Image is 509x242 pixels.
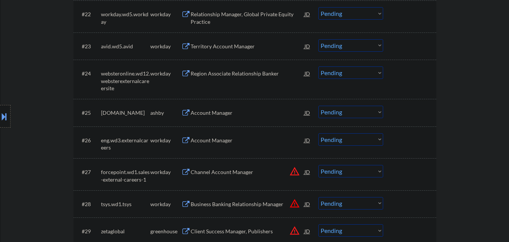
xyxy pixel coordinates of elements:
[191,168,304,176] div: Channel Account Manager
[191,11,304,25] div: Relationship Manager, Global Private Equity Practice
[82,200,95,208] div: #28
[150,11,181,18] div: workday
[191,109,304,117] div: Account Manager
[150,137,181,144] div: workday
[289,225,300,236] button: warning_amber
[304,133,311,147] div: JD
[82,43,95,50] div: #23
[101,228,150,235] div: zetaglobal
[304,106,311,119] div: JD
[191,200,304,208] div: Business Banking Relationship Manager
[191,43,304,50] div: Territory Account Manager
[304,197,311,211] div: JD
[289,166,300,177] button: warning_amber
[101,11,150,25] div: workday.wd5.workday
[304,39,311,53] div: JD
[101,43,150,50] div: avid.wd5.avid
[150,70,181,77] div: workday
[304,165,311,179] div: JD
[304,7,311,21] div: JD
[150,200,181,208] div: workday
[101,200,150,208] div: tsys.wd1.tsys
[304,224,311,238] div: JD
[150,109,181,117] div: ashby
[304,66,311,80] div: JD
[150,228,181,235] div: greenhouse
[150,43,181,50] div: workday
[191,70,304,77] div: Region Associate Relationship Banker
[191,228,304,235] div: Client Success Manager, Publishers
[82,228,95,235] div: #29
[289,198,300,209] button: warning_amber
[191,137,304,144] div: Account Manager
[82,11,95,18] div: #22
[150,168,181,176] div: workday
